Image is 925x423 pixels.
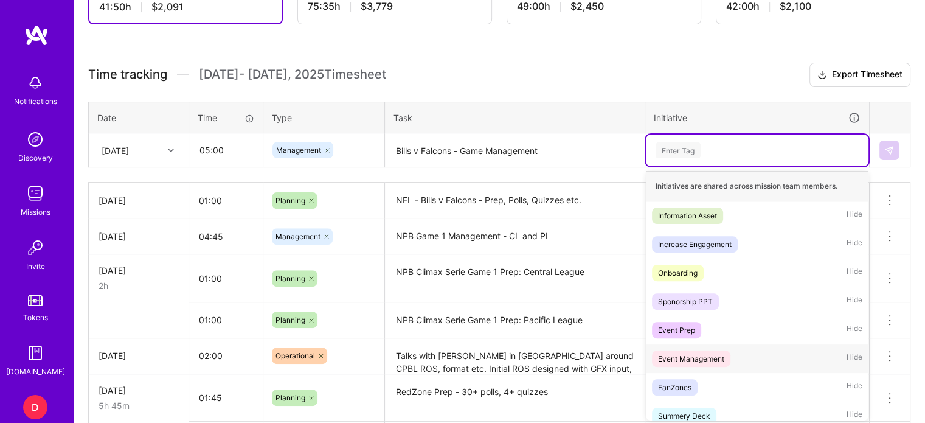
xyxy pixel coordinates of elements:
[198,111,254,124] div: Time
[189,220,263,253] input: HH:MM
[658,410,710,422] div: Summery Deck
[847,322,862,338] span: Hide
[18,152,53,164] div: Discovery
[386,376,643,421] textarea: RedZone Prep - 30+ polls, 4+ quizzes
[658,324,695,337] div: Event Prep
[276,145,321,155] span: Management
[23,236,47,260] img: Invite
[275,315,305,324] span: Planning
[99,1,272,13] div: 41:50 h
[884,145,894,155] img: Submit
[99,264,179,277] div: [DATE]
[263,102,385,133] th: Type
[847,351,862,367] span: Hide
[28,295,43,306] img: tokens
[99,230,179,243] div: [DATE]
[658,381,691,394] div: FanZones
[190,134,262,166] input: HH:MM
[817,69,827,82] i: icon Download
[385,102,645,133] th: Task
[654,111,861,125] div: Initiative
[386,304,643,337] textarea: NPB Climax Serie Game 1 Prep: Pacific League
[386,340,643,373] textarea: Talks with [PERSON_NAME] in [GEOGRAPHIC_DATA] around CPBL ROS, format etc. Initial ROS designed w...
[21,206,50,218] div: Missions
[658,238,732,251] div: Increase Engagement
[14,95,57,108] div: Notifications
[99,399,179,412] div: 5h 45m
[189,382,263,414] input: HH:MM
[847,293,862,310] span: Hide
[809,63,910,87] button: Export Timesheet
[23,181,47,206] img: teamwork
[189,340,263,372] input: HH:MM
[275,274,305,283] span: Planning
[847,208,862,224] span: Hide
[24,24,49,46] img: logo
[656,141,701,159] div: Enter Tag
[847,265,862,281] span: Hide
[386,135,643,167] textarea: Bills v Falcons - Game Management
[275,232,320,241] span: Management
[102,144,129,156] div: [DATE]
[189,304,263,336] input: HH:MM
[189,262,263,295] input: HH:MM
[168,147,174,153] i: icon Chevron
[189,184,263,217] input: HH:MM
[646,171,868,201] div: Initiatives are shared across mission team members.
[99,384,179,397] div: [DATE]
[23,341,47,365] img: guide book
[386,184,643,217] textarea: NFL - Bills v Falcons - Prep, Polls, Quizzes etc.
[658,295,713,308] div: Sponorship PPT
[275,393,305,402] span: Planning
[26,260,45,273] div: Invite
[847,236,862,253] span: Hide
[89,102,189,133] th: Date
[20,395,50,419] a: D
[23,311,48,324] div: Tokens
[199,67,386,82] span: [DATE] - [DATE] , 2025 Timesheet
[23,71,47,95] img: bell
[658,267,698,279] div: Onboarding
[151,1,184,13] span: $2,091
[386,220,643,253] textarea: NPB Game 1 Management - CL and PL
[88,67,167,82] span: Time tracking
[847,379,862,396] span: Hide
[275,351,315,360] span: Operational
[99,279,179,292] div: 2h
[658,209,717,222] div: Information Asset
[275,196,305,205] span: Planning
[658,352,724,365] div: Event Management
[23,395,47,419] div: D
[6,365,65,378] div: [DOMAIN_NAME]
[23,127,47,152] img: discovery
[99,349,179,362] div: [DATE]
[386,256,643,301] textarea: NPB Climax Serie Game 1 Prep: Central League
[99,194,179,207] div: [DATE]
